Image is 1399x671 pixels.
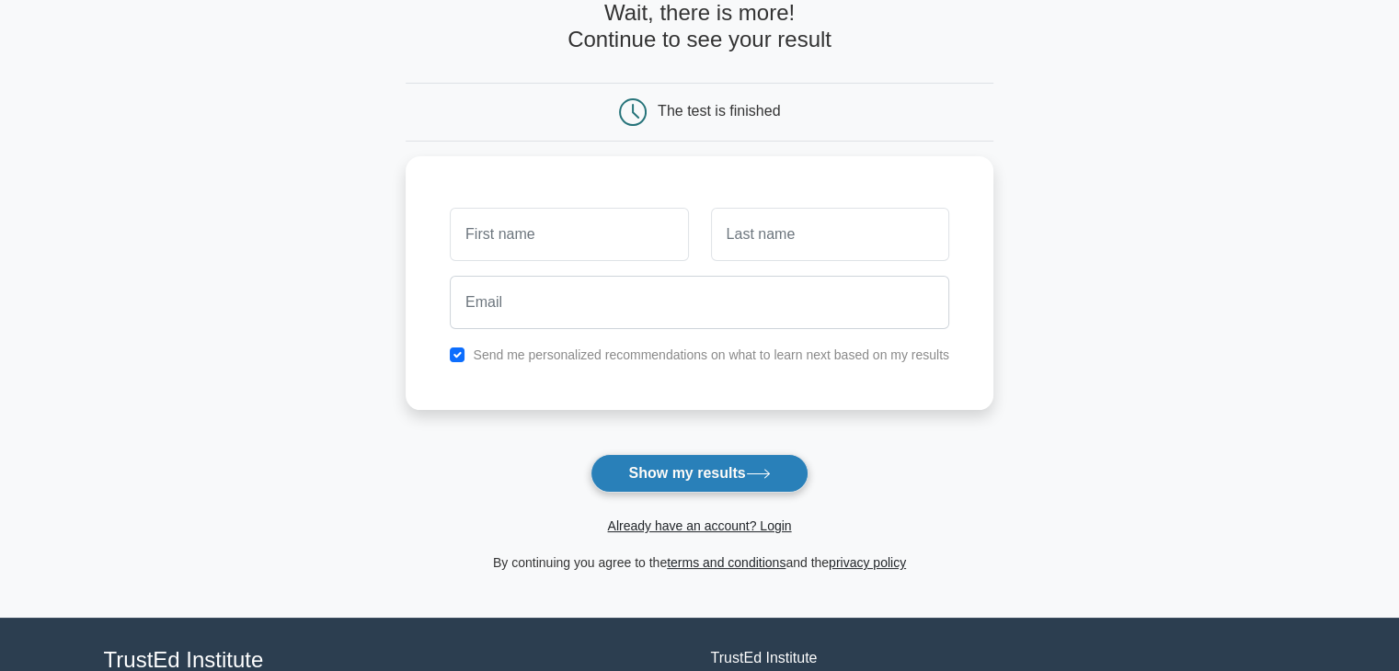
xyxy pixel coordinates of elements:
a: Already have an account? Login [607,518,791,533]
a: terms and conditions [667,555,786,570]
div: The test is finished [658,103,780,119]
a: privacy policy [829,555,906,570]
button: Show my results [591,454,808,493]
input: First name [450,208,688,261]
label: Send me personalized recommendations on what to learn next based on my results [473,347,949,362]
input: Email [450,276,949,329]
input: Last name [711,208,949,261]
div: By continuing you agree to the and the [395,552,1004,574]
